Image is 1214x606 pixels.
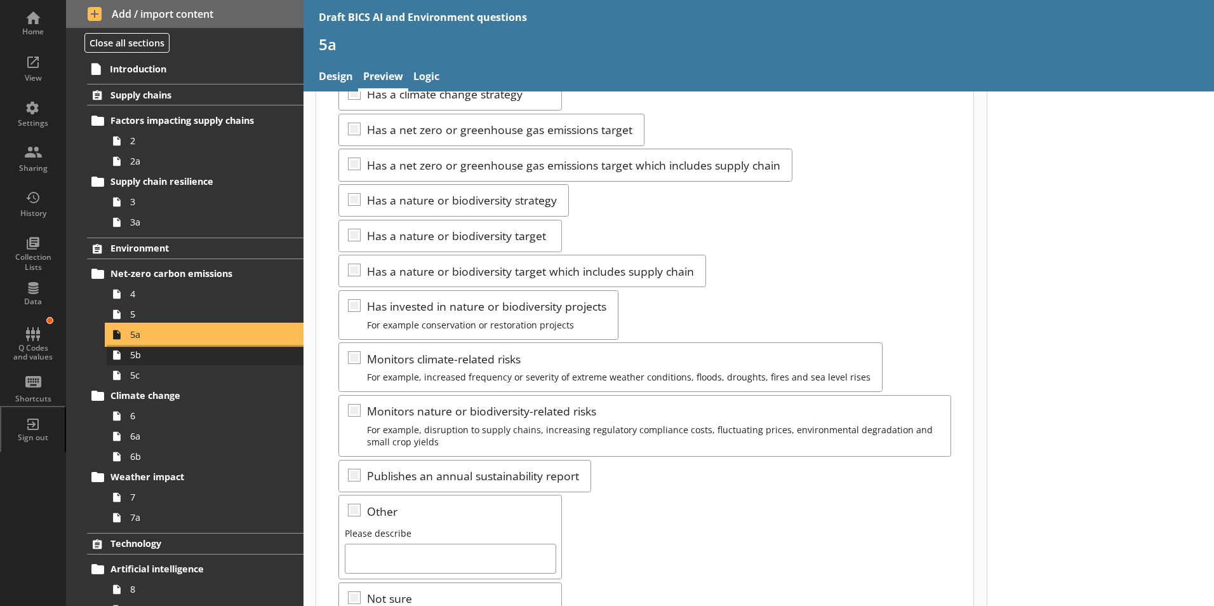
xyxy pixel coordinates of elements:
[107,508,303,528] a: 7a
[11,252,55,272] div: Collection Lists
[11,297,55,307] div: Data
[110,563,266,575] span: Artificial intelligence
[110,114,266,126] span: Factors impacting supply chains
[107,192,303,212] a: 3
[66,84,303,232] li: Supply chainsFactors impacting supply chains22aSupply chain resilience33a
[93,386,303,467] li: Climate change66a6b
[130,369,271,381] span: 5c
[110,267,266,279] span: Net-zero carbon emissions
[107,365,303,386] a: 5c
[110,89,266,101] span: Supply chains
[87,238,303,259] a: Environment
[107,487,303,508] a: 7
[130,216,271,228] span: 3a
[130,308,271,320] span: 5
[107,345,303,365] a: 5b
[107,212,303,232] a: 3a
[107,426,303,447] a: 6a
[130,491,271,503] span: 7
[130,511,271,523] span: 7a
[130,450,271,462] span: 6b
[110,63,266,75] span: Introduction
[84,33,170,53] button: Close all sections
[130,430,271,442] span: 6a
[408,64,444,91] a: Logic
[11,394,55,404] div: Shortcuts
[110,389,266,401] span: Climate change
[11,208,55,219] div: History
[107,151,303,172] a: 2a
[88,7,283,21] span: Add / import content
[130,196,271,208] span: 3
[11,118,55,128] div: Settings
[130,410,271,422] span: 6
[86,58,303,79] a: Introduction
[87,533,303,555] a: Technology
[358,64,408,91] a: Preview
[107,325,303,345] a: 5a
[11,27,55,37] div: Home
[93,264,303,386] li: Net-zero carbon emissions455a5b5c
[87,84,303,105] a: Supply chains
[107,304,303,325] a: 5
[107,284,303,304] a: 4
[110,471,266,483] span: Weather impact
[130,583,271,595] span: 8
[110,537,266,549] span: Technology
[110,242,266,254] span: Environment
[130,328,271,340] span: 5a
[130,349,271,361] span: 5b
[66,238,303,528] li: EnvironmentNet-zero carbon emissions455a5b5cClimate change66a6bWeather impact77a
[107,406,303,426] a: 6
[314,64,358,91] a: Design
[87,264,303,284] a: Net-zero carbon emissions
[87,559,303,579] a: Artificial intelligence
[319,10,527,24] div: Draft BICS AI and Environment questions
[87,386,303,406] a: Climate change
[130,155,271,167] span: 2a
[87,172,303,192] a: Supply chain resilience
[130,288,271,300] span: 4
[87,111,303,131] a: Factors impacting supply chains
[319,34,1199,54] h1: 5a
[11,433,55,443] div: Sign out
[130,135,271,147] span: 2
[107,579,303,600] a: 8
[107,131,303,151] a: 2
[11,163,55,173] div: Sharing
[11,344,55,362] div: Q Codes and values
[107,447,303,467] a: 6b
[87,467,303,487] a: Weather impact
[93,111,303,172] li: Factors impacting supply chains22a
[11,73,55,83] div: View
[93,467,303,528] li: Weather impact77a
[110,175,266,187] span: Supply chain resilience
[93,172,303,232] li: Supply chain resilience33a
